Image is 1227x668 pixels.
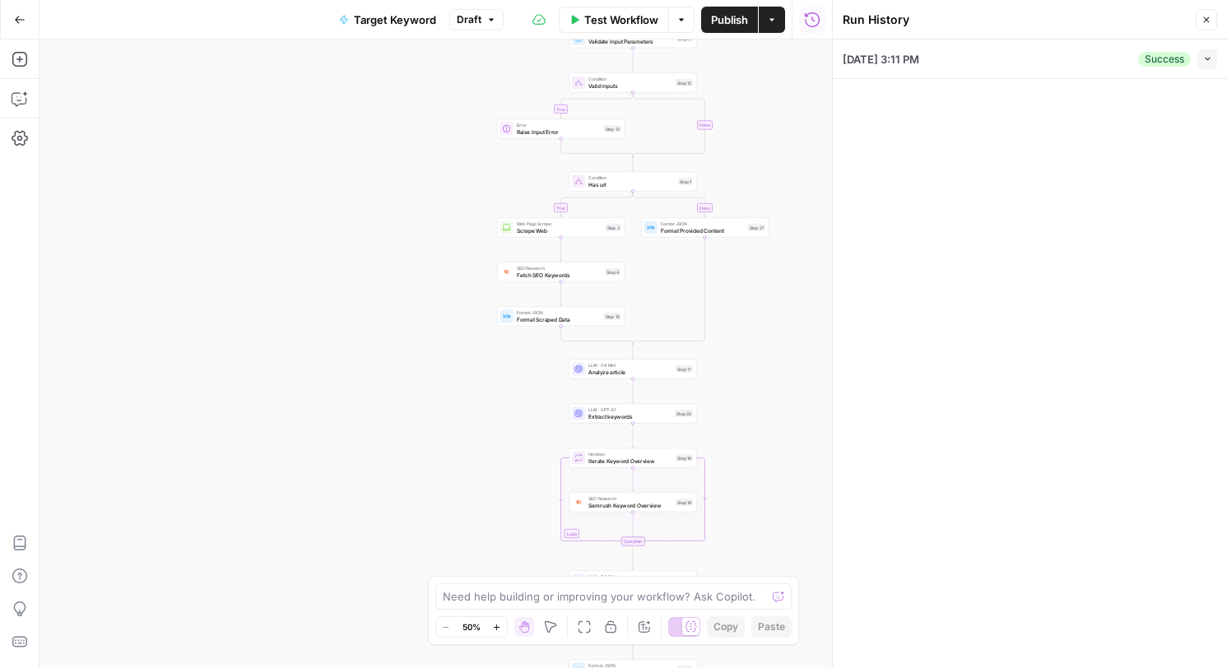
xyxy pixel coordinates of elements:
[560,282,562,306] g: Edge from step_4 to step_15
[354,12,436,28] span: Target Keyword
[707,616,745,638] button: Copy
[675,410,693,417] div: Step 22
[588,362,672,369] span: LLM · O4 Mini
[588,81,672,90] span: Valid inputs
[569,571,697,591] div: LLM · O4 MiniAnalyze articleStep 23
[503,268,511,276] img: ey5lt04xp3nqzrimtu8q5fsyor3u
[632,155,634,171] g: Edge from step_12-conditional-end to step_1
[633,238,705,346] g: Edge from step_21 to step_1-conditional-end
[588,368,672,376] span: Analyze article
[748,224,765,231] div: Step 21
[678,178,693,185] div: Step 1
[497,262,625,282] div: SEO ResearchFetch SEO KeywordsStep 4
[569,73,697,93] div: ConditionValid inputsStep 12
[497,307,625,327] div: Format JSONFormat Scraped DataStep 15
[561,139,634,158] g: Edge from step_13 to step_12-conditional-end
[751,616,792,638] button: Paste
[588,174,675,181] span: Condition
[621,537,645,546] div: Complete
[517,309,601,316] span: Format JSON
[676,499,693,506] div: Step 19
[560,93,633,118] g: Edge from step_12 to step_13
[604,125,621,132] div: Step 13
[632,424,634,448] g: Edge from step_22 to step_18
[560,192,633,217] g: Edge from step_1 to step_3
[661,220,745,227] span: Format JSON
[588,76,672,82] span: Condition
[449,9,504,30] button: Draft
[588,37,673,45] span: Validate Input Parameters
[497,218,625,238] div: Web Page ScrapeScrape WebStep 3
[517,226,602,234] span: Scrape Web
[560,238,562,262] g: Edge from step_3 to step_4
[633,93,705,158] g: Edge from step_12 to step_12-conditional-end
[329,7,446,33] button: Target Keyword
[517,220,602,227] span: Web Page Scrape
[517,271,602,279] span: Fetch SEO Keywords
[711,12,748,28] span: Publish
[588,573,672,580] span: LLM · O4 Mini
[661,226,745,234] span: Format Provided Content
[588,457,672,465] span: Iterate Keyword Overview
[632,635,634,659] g: Edge from step_6 to step_5
[517,128,601,136] span: Raise Input Error
[843,51,919,67] span: [DATE] 3:11 PM
[701,7,758,33] button: Publish
[676,79,693,86] div: Step 12
[517,265,602,271] span: SEO Research
[588,412,672,420] span: Extract keywords
[517,315,601,323] span: Format Scraped Data
[633,192,706,217] g: Edge from step_1 to step_21
[758,619,785,634] span: Paste
[569,493,697,513] div: SEO ResearchSemrush Keyword OverviewStep 19
[632,379,634,403] g: Edge from step_17 to step_22
[569,172,697,192] div: ConditionHas urlStep 1
[584,12,658,28] span: Test Workflow
[632,468,634,492] g: Edge from step_18 to step_19
[559,7,668,33] button: Test Workflow
[588,180,675,188] span: Has url
[462,620,481,633] span: 50%
[561,327,634,346] g: Edge from step_15 to step_1-conditional-end
[1138,52,1191,67] div: Success
[569,537,697,546] div: Complete
[588,495,672,502] span: SEO Research
[588,501,672,509] span: Semrush Keyword Overview
[632,343,634,359] g: Edge from step_1-conditional-end to step_17
[569,404,697,424] div: LLM · GPT-4.1Extract keywordsStep 22
[569,360,697,379] div: LLM · O4 MiniAnalyze articleStep 17
[604,313,621,320] div: Step 15
[632,546,634,570] g: Edge from step_18-iteration-end to step_23
[632,49,634,72] g: Edge from step_11 to step_12
[574,499,583,506] img: v3j4otw2j2lxnxfkcl44e66h4fup
[569,448,697,468] div: LoopIterationIterate Keyword OverviewStep 18
[588,406,672,413] span: LLM · GPT-4.1
[641,218,769,238] div: Format JSONFormat Provided ContentStep 21
[676,454,693,462] div: Step 18
[517,122,601,128] span: Error
[676,365,693,373] div: Step 17
[497,119,625,139] div: ErrorRaise Input ErrorStep 13
[457,12,481,27] span: Draft
[605,268,621,276] div: Step 4
[606,224,621,231] div: Step 3
[713,619,738,634] span: Copy
[588,451,672,457] span: Iteration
